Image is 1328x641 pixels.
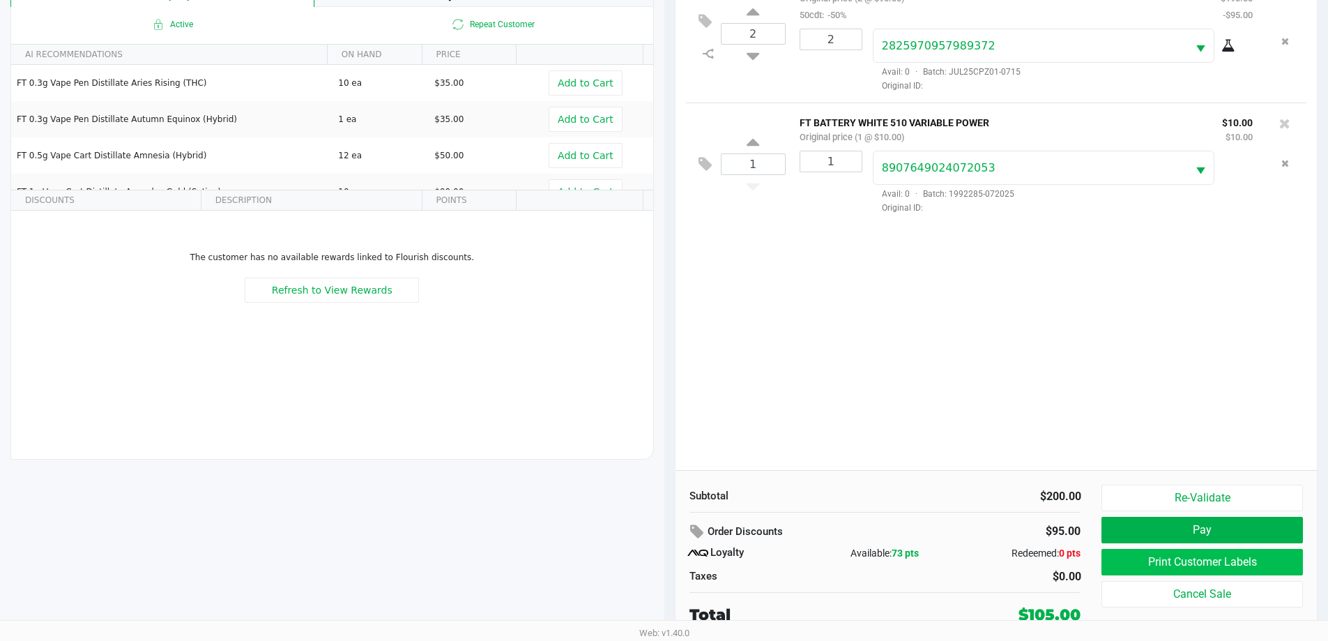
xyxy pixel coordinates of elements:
span: Active [11,16,332,33]
span: -50% [824,10,846,20]
div: Total [689,603,937,626]
span: Repeat Customer [332,16,652,33]
th: PRICE [422,45,517,65]
button: Select [1187,151,1214,184]
span: Add to Cart [558,114,613,125]
span: Avail: 0 Batch: 1992285-072025 [873,189,1014,199]
td: FT 0.5g Vape Cart Distillate Amnesia (Hybrid) [11,137,332,174]
div: Data table [11,45,653,190]
button: Re-Validate [1101,485,1302,511]
th: DISCOUNTS [11,190,201,211]
th: POINTS [422,190,517,211]
span: · [910,189,923,199]
inline-svg: Active loyalty member [150,16,167,33]
span: $50.00 [434,151,464,160]
td: 10 ea [332,174,428,210]
div: Available: [820,546,950,561]
div: Order Discounts [689,520,944,545]
button: Print Customer Labels [1101,549,1302,575]
div: $200.00 [896,488,1081,505]
span: $90.00 [434,187,464,197]
td: 10 ea [332,65,428,101]
td: FT 1g Vape Cart Distillate Acapulco Gold (Sativa) [11,174,332,210]
small: $10.00 [1226,132,1253,142]
th: AI RECOMMENDATIONS [11,45,327,65]
span: $35.00 [434,114,464,124]
div: $105.00 [1018,603,1081,626]
small: -$95.00 [1223,10,1253,20]
span: 0 pts [1059,548,1081,559]
inline-svg: Is repeat customer [450,16,466,33]
span: Original ID: [873,202,1253,214]
p: $10.00 [1222,114,1253,128]
button: Add to Cart [549,107,623,132]
div: $0.00 [896,568,1081,585]
td: 12 ea [332,137,428,174]
div: Data table [11,190,653,421]
button: Remove the package from the orderLine [1276,151,1295,176]
button: Cancel Sale [1101,581,1302,608]
span: Add to Cart [558,77,613,89]
th: DESCRIPTION [201,190,422,211]
inline-svg: Split item qty to new line [696,45,721,63]
button: Add to Cart [549,179,623,204]
span: Refresh to View Rewards [272,285,392,296]
small: Original price (1 @ $10.00) [800,132,904,142]
span: 8907649024072053 [882,161,995,174]
span: Add to Cart [558,150,613,161]
p: The customer has no available rewards linked to Flourish discounts. [17,251,648,264]
button: Remove the package from the orderLine [1276,29,1295,54]
td: FT 0.3g Vape Pen Distillate Aries Rising (THC) [11,65,332,101]
td: FT 0.3g Vape Pen Distillate Autumn Equinox (Hybrid) [11,101,332,137]
button: Select [1187,29,1214,62]
div: Loyalty [689,545,820,561]
button: Refresh to View Rewards [245,278,419,303]
button: Add to Cart [549,70,623,96]
button: Pay [1101,517,1302,543]
div: $95.00 [964,520,1081,543]
small: 50cdt: [800,10,846,20]
span: · [910,67,923,77]
div: Subtotal [689,488,875,504]
span: 2825970957989372 [882,39,995,52]
div: Redeemed: [950,546,1081,561]
span: $35.00 [434,78,464,88]
span: Original ID: [873,80,1253,92]
td: 1 ea [332,101,428,137]
span: 73 pts [892,548,919,559]
th: ON HAND [327,45,422,65]
p: FT BATTERY WHITE 510 VARIABLE POWER [800,114,1201,128]
span: Avail: 0 Batch: JUL25CPZ01-0715 [873,67,1021,77]
button: Add to Cart [549,143,623,168]
div: Taxes [689,568,875,585]
span: Web: v1.40.0 [639,628,689,638]
span: Add to Cart [558,186,613,197]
